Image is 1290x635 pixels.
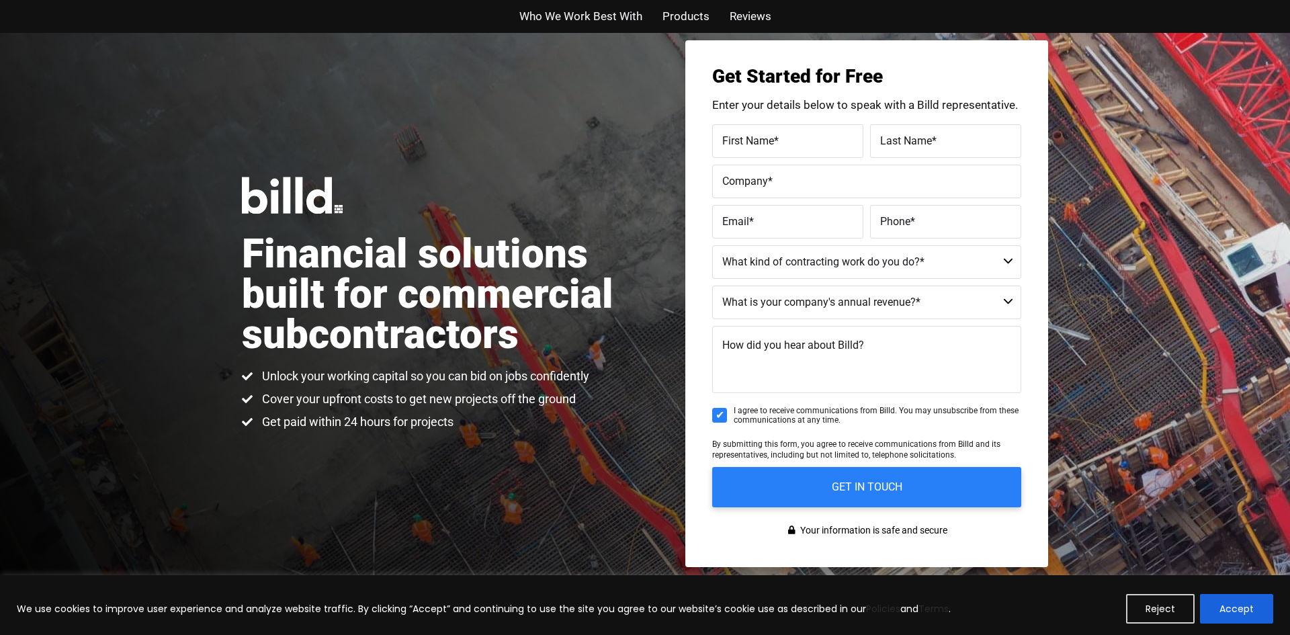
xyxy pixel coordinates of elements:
button: Accept [1200,594,1273,624]
h1: Financial solutions built for commercial subcontractors [242,234,645,355]
a: Reviews [730,7,771,26]
span: How did you hear about Billd? [722,339,864,351]
a: Terms [918,602,949,616]
span: Unlock your working capital so you can bid on jobs confidently [259,368,589,384]
a: Products [662,7,709,26]
a: Who We Work Best With [519,7,642,26]
input: I agree to receive communications from Billd. You may unsubscribe from these communications at an... [712,408,727,423]
input: GET IN TOUCH [712,467,1021,507]
p: We use cookies to improve user experience and analyze website traffic. By clicking “Accept” and c... [17,601,951,617]
p: Enter your details below to speak with a Billd representative. [712,99,1021,111]
span: Your information is safe and secure [797,521,947,540]
h3: Get Started for Free [712,67,1021,86]
span: Phone [880,214,910,227]
span: Cover your upfront costs to get new projects off the ground [259,391,576,407]
a: Policies [866,602,900,616]
button: Reject [1126,594,1195,624]
span: I agree to receive communications from Billd. You may unsubscribe from these communications at an... [734,406,1021,425]
span: Company [722,174,768,187]
span: Last Name [880,134,932,146]
span: Email [722,214,749,227]
span: Get paid within 24 hours for projects [259,414,454,430]
span: First Name [722,134,774,146]
span: By submitting this form, you agree to receive communications from Billd and its representatives, ... [712,439,1000,460]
